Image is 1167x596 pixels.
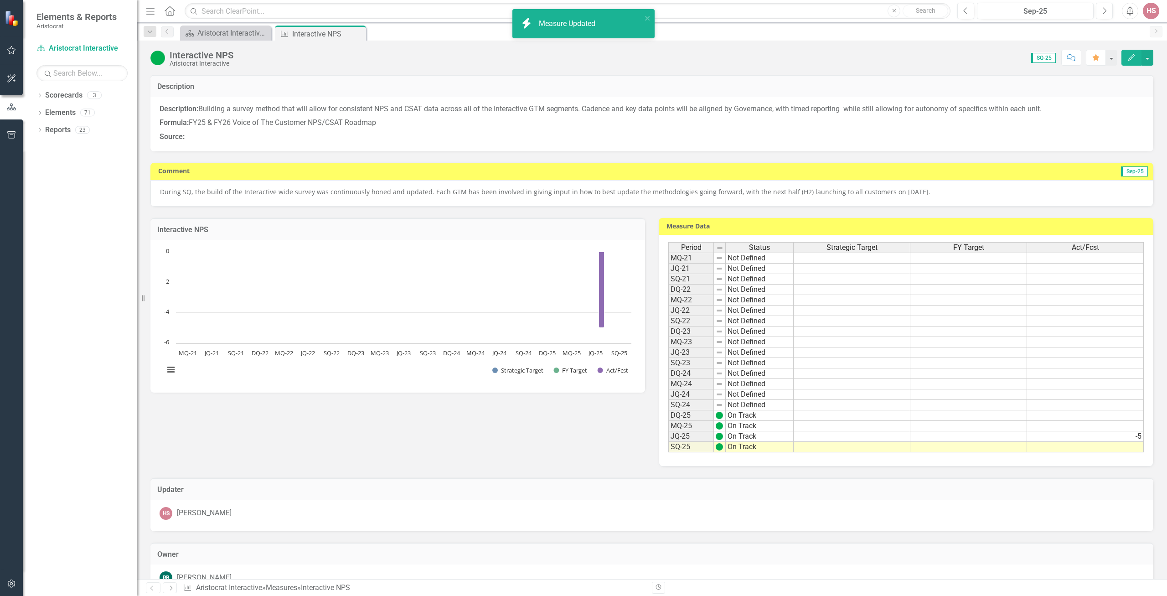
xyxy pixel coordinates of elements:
td: JQ-25 [668,431,714,442]
img: UIytQAAABt0RVh0U29mdHdhcmUAQVBORyBBc3NlbWJsZXIgMy4wXkUsHAAAAABJRU5ErkJggg== [716,443,723,451]
h3: Description [157,83,1146,91]
div: HS [1143,3,1159,19]
img: 8DAGhfEEPCf229AAAAAElFTkSuQmCC [716,296,723,304]
text: SQ-22 [324,349,340,357]
img: 8DAGhfEEPCf229AAAAAElFTkSuQmCC [716,254,723,262]
div: Aristocrat Interactive Landing Page [197,27,269,39]
td: MQ-25 [668,421,714,431]
p: During SQ, the build of the Interactive wide survey was continuously honed and updated. Each GTM ... [160,187,1144,197]
text: DQ-23 [347,349,364,357]
img: 8DAGhfEEPCf229AAAAAElFTkSuQmCC [716,401,723,409]
td: JQ-24 [668,389,714,400]
text: SQ-21 [228,349,244,357]
path: JQ-25, -5. Act/Fcst. [599,252,604,327]
div: Sep-25 [980,6,1090,17]
td: Not Defined [726,358,794,368]
td: SQ-21 [668,274,714,285]
text: MQ-25 [563,349,581,357]
td: Not Defined [726,389,794,400]
td: Not Defined [726,316,794,327]
input: Search Below... [36,65,128,81]
text: JQ-21 [204,349,219,357]
button: Search [903,5,948,17]
td: SQ-22 [668,316,714,327]
text: JQ-22 [300,349,315,357]
td: DQ-23 [668,327,714,337]
div: HS [160,507,172,520]
img: 8DAGhfEEPCf229AAAAAElFTkSuQmCC [716,359,723,367]
td: JQ-21 [668,264,714,274]
td: -5 [1027,431,1144,442]
strong: Description: [160,104,198,113]
span: Status [749,244,770,252]
img: 8DAGhfEEPCf229AAAAAElFTkSuQmCC [716,391,723,398]
h3: Interactive NPS [157,226,638,234]
div: Chart. Highcharts interactive chart. [160,247,636,384]
h3: Comment [158,167,684,174]
div: [PERSON_NAME] [177,573,232,583]
span: FY Target [953,244,984,252]
td: MQ-21 [668,253,714,264]
td: On Track [726,431,794,442]
td: Not Defined [726,285,794,295]
td: On Track [726,410,794,421]
div: 3 [87,92,102,99]
button: Show Strategic Target [492,366,544,375]
a: Aristocrat Interactive [36,43,128,54]
span: SQ-25 [1031,53,1056,63]
div: [PERSON_NAME] [177,508,232,518]
img: 8DAGhfEEPCf229AAAAAElFTkSuQmCC [716,286,723,293]
p: Building a survey method that will allow for consistent NPS and CSAT data across all of the Inter... [160,104,1144,116]
img: 8DAGhfEEPCf229AAAAAElFTkSuQmCC [716,370,723,377]
td: DQ-22 [668,285,714,295]
img: UIytQAAABt0RVh0U29mdHdhcmUAQVBORyBBc3NlbWJsZXIgMy4wXkUsHAAAAABJRU5ErkJggg== [716,422,723,430]
td: Not Defined [726,368,794,379]
a: Measures [266,583,297,592]
span: Period [681,244,702,252]
text: -4 [164,307,170,316]
small: Aristocrat [36,22,117,30]
span: Search [916,7,935,14]
td: Not Defined [726,306,794,316]
text: JQ-25 [588,349,603,357]
td: Not Defined [726,347,794,358]
td: Not Defined [726,400,794,410]
img: On Track [150,51,165,65]
text: -6 [164,338,169,346]
text: 0 [166,247,169,255]
img: 8DAGhfEEPCf229AAAAAElFTkSuQmCC [716,265,723,272]
div: 23 [75,126,90,134]
button: Show Act/Fcst [598,366,628,375]
text: DQ-22 [252,349,269,357]
text: -2 [164,277,169,285]
text: SQ-25 [611,349,627,357]
img: 8DAGhfEEPCf229AAAAAElFTkSuQmCC [716,328,723,335]
h3: Owner [157,550,1146,559]
h3: Measure Data [666,223,1149,229]
div: RB [160,571,172,584]
a: Aristocrat Interactive Landing Page [182,27,269,39]
td: Not Defined [726,295,794,306]
text: SQ-24 [516,349,532,357]
span: Act/Fcst [1072,244,1099,252]
td: Not Defined [726,264,794,274]
text: MQ-22 [275,349,293,357]
button: Sep-25 [977,3,1094,19]
td: MQ-22 [668,295,714,306]
td: JQ-22 [668,306,714,316]
td: Not Defined [726,327,794,337]
img: 8DAGhfEEPCf229AAAAAElFTkSuQmCC [716,307,723,314]
a: Reports [45,125,71,135]
td: Not Defined [726,253,794,264]
td: SQ-24 [668,400,714,410]
img: 8DAGhfEEPCf229AAAAAElFTkSuQmCC [716,317,723,325]
text: MQ-23 [371,349,389,357]
div: Measure Updated [539,19,598,29]
td: MQ-24 [668,379,714,389]
div: 71 [80,109,95,117]
span: Sep-25 [1121,166,1148,176]
text: JQ-23 [396,349,411,357]
img: 8DAGhfEEPCf229AAAAAElFTkSuQmCC [716,380,723,388]
text: SQ-23 [420,349,436,357]
text: DQ-25 [539,349,556,357]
